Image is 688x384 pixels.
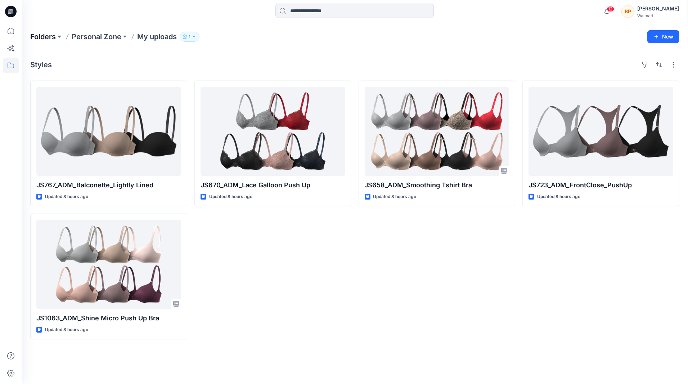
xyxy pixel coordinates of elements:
h4: Styles [30,60,52,69]
p: My uploads [137,32,177,42]
a: JS670_ADM_Lace Galloon Push Up [201,87,345,176]
a: JS1063_ADM_Shine Micro Push Up Bra [36,220,181,309]
p: Updated 8 hours ago [537,193,580,201]
p: Updated 8 hours ago [209,193,252,201]
span: 12 [607,6,615,12]
a: JS723_ADM_FrontClose_PushUp [529,87,673,176]
p: Updated 8 hours ago [45,193,88,201]
a: Personal Zone [72,32,121,42]
a: JS767_ADM_Balconette_Lightly Lined [36,87,181,176]
p: Updated 8 hours ago [45,326,88,334]
button: New [647,30,679,43]
a: JS658_ADM_Smoothing Tshirt Bra [365,87,509,176]
p: Updated 8 hours ago [373,193,417,201]
div: [PERSON_NAME] [637,4,679,13]
a: Folders [30,32,56,42]
p: JS767_ADM_Balconette_Lightly Lined [36,180,181,190]
div: BP [621,5,634,18]
p: JS670_ADM_Lace Galloon Push Up [201,180,345,190]
div: Walmart [637,13,679,18]
p: JS658_ADM_Smoothing Tshirt Bra [365,180,509,190]
p: JS723_ADM_FrontClose_PushUp [529,180,673,190]
p: 1 [189,33,190,41]
button: 1 [180,32,199,42]
p: JS1063_ADM_Shine Micro Push Up Bra [36,313,181,323]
